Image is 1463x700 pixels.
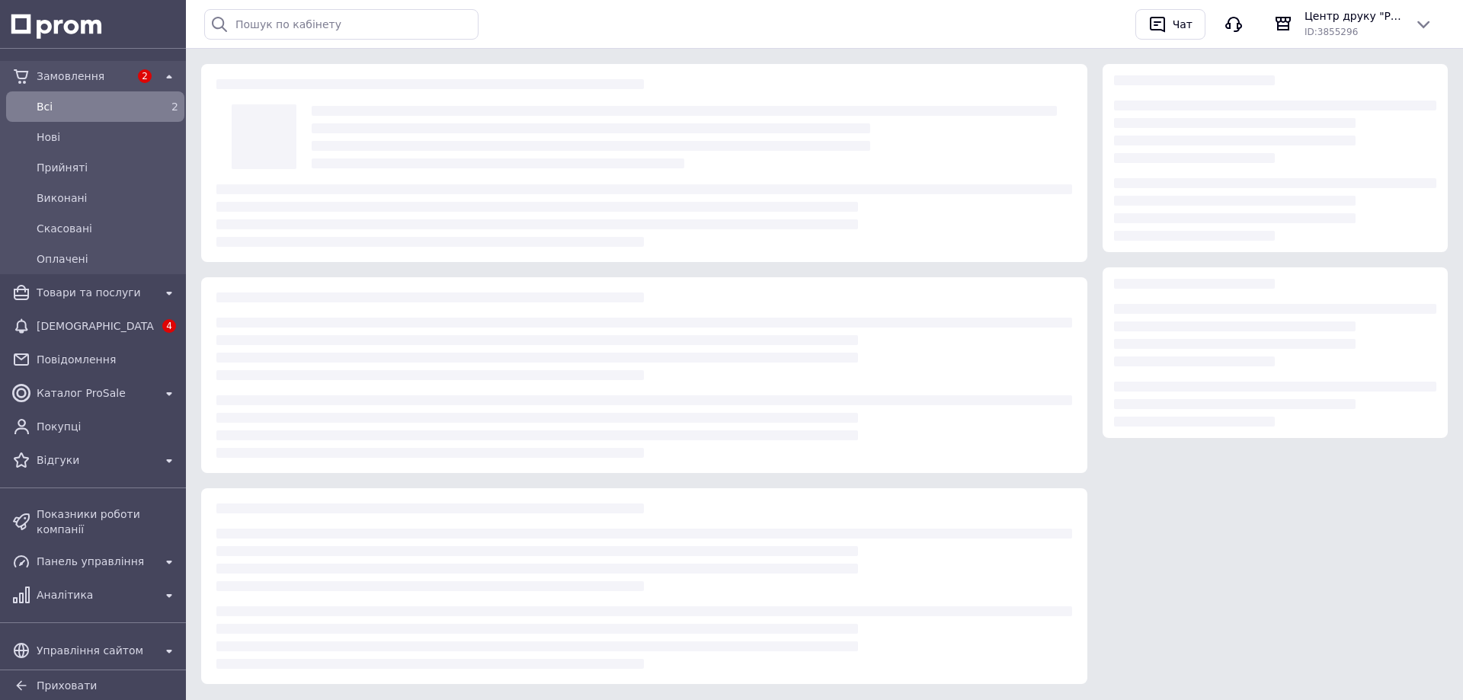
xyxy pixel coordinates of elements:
[37,507,178,537] span: Показники роботи компанії
[37,385,154,401] span: Каталог ProSale
[37,285,154,300] span: Товари та послуги
[37,160,178,175] span: Прийняті
[37,129,178,145] span: Нові
[37,587,154,603] span: Аналітика
[37,419,178,434] span: Покупці
[37,679,97,692] span: Приховати
[1305,27,1358,37] span: ID: 3855296
[37,643,154,658] span: Управління сайтом
[37,190,178,206] span: Виконані
[37,318,154,334] span: [DEMOGRAPHIC_DATA]
[1170,13,1196,36] div: Чат
[37,69,130,84] span: Замовлення
[162,319,176,333] span: 4
[138,69,152,83] span: 2
[37,99,148,114] span: Всi
[204,9,479,40] input: Пошук по кабінету
[1305,8,1402,24] span: Центр друку "Print"
[37,251,178,267] span: Оплачені
[1135,9,1205,40] button: Чат
[37,554,154,569] span: Панель управління
[37,221,178,236] span: Скасовані
[37,352,178,367] span: Повідомлення
[37,452,154,468] span: Відгуки
[171,101,178,113] span: 2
